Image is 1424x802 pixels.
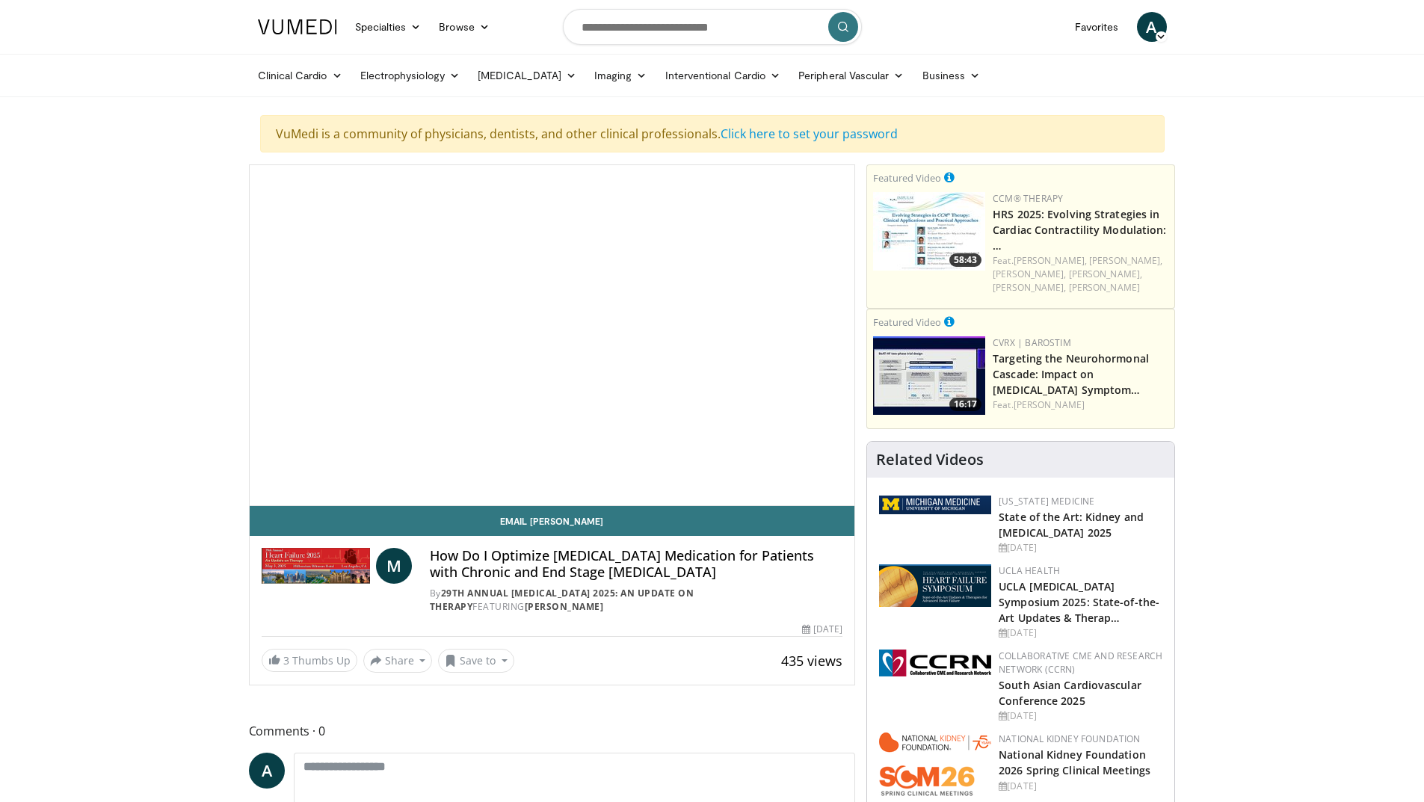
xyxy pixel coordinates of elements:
a: [PERSON_NAME], [993,281,1066,294]
a: South Asian Cardiovascular Conference 2025 [999,678,1141,708]
a: 3 Thumbs Up [262,649,357,672]
button: Save to [438,649,514,673]
a: Browse [430,12,499,42]
small: Featured Video [873,315,941,329]
a: Imaging [585,61,656,90]
img: 0682476d-9aca-4ba2-9755-3b180e8401f5.png.150x105_q85_autocrop_double_scale_upscale_version-0.2.png [879,564,991,607]
small: Featured Video [873,171,941,185]
a: UCLA Health [999,564,1060,577]
span: 3 [283,653,289,667]
div: By FEATURING [430,587,842,614]
img: f3314642-f119-4bcb-83d2-db4b1a91d31e.150x105_q85_crop-smart_upscale.jpg [873,336,985,415]
a: Targeting the Neurohormonal Cascade: Impact on [MEDICAL_DATA] Symptom… [993,351,1149,397]
a: [PERSON_NAME], [1089,254,1162,267]
img: 29th Annual Heart Failure 2025: An Update on Therapy [262,548,370,584]
a: [PERSON_NAME], [1069,268,1142,280]
div: [DATE] [999,709,1162,723]
a: M [376,548,412,584]
div: [DATE] [802,623,842,636]
img: 5ed80e7a-0811-4ad9-9c3a-04de684f05f4.png.150x105_q85_autocrop_double_scale_upscale_version-0.2.png [879,496,991,514]
button: Share [363,649,433,673]
div: [DATE] [999,626,1162,640]
img: 3f694bbe-f46e-4e2a-ab7b-fff0935bbb6c.150x105_q85_crop-smart_upscale.jpg [873,192,985,271]
a: Favorites [1066,12,1128,42]
a: [PERSON_NAME] [1014,398,1085,411]
span: 16:17 [949,398,981,411]
a: Electrophysiology [351,61,469,90]
span: 435 views [781,652,842,670]
input: Search topics, interventions [563,9,862,45]
a: Specialties [346,12,431,42]
a: A [1137,12,1167,42]
a: [PERSON_NAME], [1014,254,1087,267]
a: [MEDICAL_DATA] [469,61,585,90]
video-js: Video Player [250,165,855,506]
a: 58:43 [873,192,985,271]
a: Collaborative CME and Research Network (CCRN) [999,650,1162,676]
h4: Related Videos [876,451,984,469]
a: [US_STATE] Medicine [999,495,1094,508]
a: CCM® Therapy [993,192,1063,205]
div: [DATE] [999,780,1162,793]
a: State of the Art: Kidney and [MEDICAL_DATA] 2025 [999,510,1144,540]
a: A [249,753,285,789]
span: 58:43 [949,253,981,267]
a: UCLA [MEDICAL_DATA] Symposium 2025: State-of-the-Art Updates & Therap… [999,579,1159,625]
a: CVRx | Barostim [993,336,1071,349]
img: a04ee3ba-8487-4636-b0fb-5e8d268f3737.png.150x105_q85_autocrop_double_scale_upscale_version-0.2.png [879,650,991,676]
div: Feat. [993,254,1168,294]
a: Business [913,61,990,90]
a: 16:17 [873,336,985,415]
a: 29th Annual [MEDICAL_DATA] 2025: An Update on Therapy [430,587,694,613]
a: Click here to set your password [721,126,898,142]
a: [PERSON_NAME] [525,600,604,613]
a: Interventional Cardio [656,61,790,90]
div: VuMedi is a community of physicians, dentists, and other clinical professionals. [260,115,1165,152]
a: National Kidney Foundation [999,732,1140,745]
h4: How Do I Optimize [MEDICAL_DATA] Medication for Patients with Chronic and End Stage [MEDICAL_DATA] [430,548,842,580]
a: [PERSON_NAME] [1069,281,1140,294]
img: 79503c0a-d5ce-4e31-88bd-91ebf3c563fb.png.150x105_q85_autocrop_double_scale_upscale_version-0.2.png [879,732,991,796]
a: Email [PERSON_NAME] [250,506,855,536]
div: Feat. [993,398,1168,412]
div: [DATE] [999,541,1162,555]
a: Peripheral Vascular [789,61,913,90]
a: HRS 2025: Evolving Strategies in Cardiac Contractility Modulation: … [993,207,1166,253]
img: VuMedi Logo [258,19,337,34]
a: Clinical Cardio [249,61,351,90]
a: [PERSON_NAME], [993,268,1066,280]
a: National Kidney Foundation 2026 Spring Clinical Meetings [999,747,1150,777]
span: Comments 0 [249,721,856,741]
